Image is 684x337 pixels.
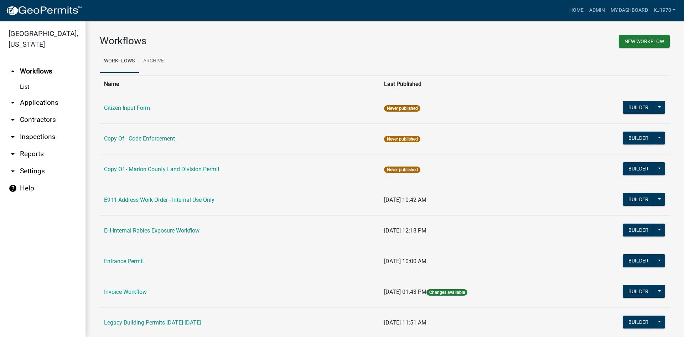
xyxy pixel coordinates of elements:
a: E911 Address Work Order - Internal Use Only [104,196,214,203]
span: Changes available [426,289,467,296]
span: [DATE] 11:51 AM [384,319,426,326]
span: Never published [384,167,420,173]
span: [DATE] 10:42 AM [384,196,426,203]
i: arrow_drop_down [9,116,17,124]
span: Never published [384,136,420,142]
i: help [9,184,17,193]
th: Last Published [380,75,565,93]
h3: Workflows [100,35,379,47]
i: arrow_drop_down [9,98,17,107]
a: kj1970 [651,4,678,17]
button: Builder [623,162,654,175]
i: arrow_drop_down [9,133,17,141]
a: Invoice Workflow [104,289,147,295]
a: Workflows [100,50,139,73]
button: Builder [623,193,654,206]
i: arrow_drop_down [9,150,17,158]
button: Builder [623,316,654,328]
span: Never published [384,105,420,112]
a: Admin [586,4,608,17]
i: arrow_drop_up [9,67,17,76]
button: Builder [623,101,654,114]
button: Builder [623,132,654,144]
th: Name [100,75,380,93]
span: [DATE] 10:00 AM [384,258,426,265]
a: Copy Of - Marion County Land Division Permit [104,166,219,173]
a: Citizen Input Form [104,104,150,111]
span: [DATE] 12:18 PM [384,227,426,234]
a: EH-Internal Rabies Exposure Workflow [104,227,199,234]
button: Builder [623,224,654,236]
button: New Workflow [619,35,670,48]
button: Builder [623,254,654,267]
i: arrow_drop_down [9,167,17,175]
a: Legacy Building Permits [DATE]-[DATE] [104,319,201,326]
span: [DATE] 01:43 PM [384,289,426,295]
a: Copy Of - Code Enforcement [104,135,175,142]
a: Home [566,4,586,17]
a: Archive [139,50,168,73]
a: Entrance Permit [104,258,144,265]
a: My Dashboard [608,4,651,17]
button: Builder [623,285,654,298]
